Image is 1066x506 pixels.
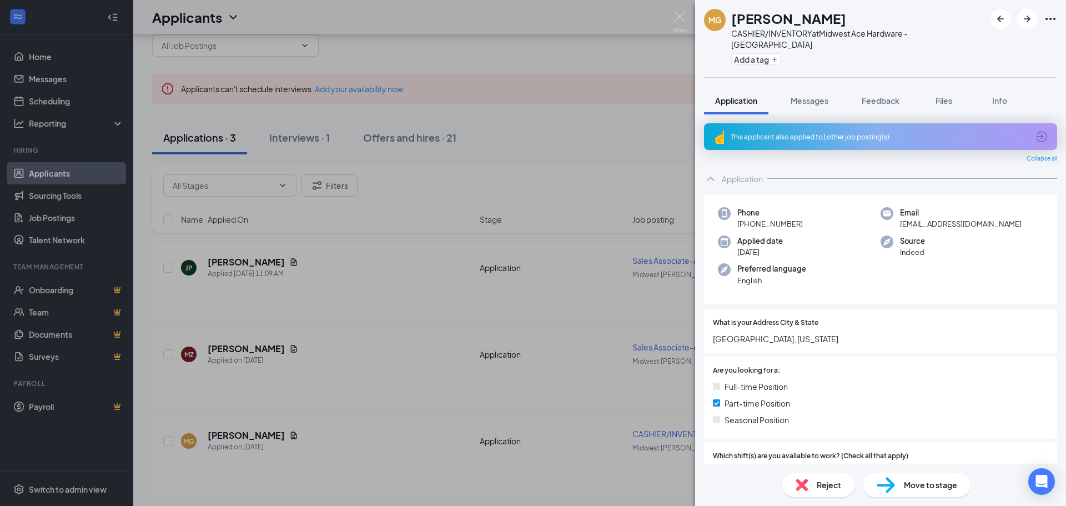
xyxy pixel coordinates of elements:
button: ArrowLeftNew [990,9,1010,29]
span: Part-time Position [725,397,790,409]
span: Files [936,96,952,106]
span: [GEOGRAPHIC_DATA], [US_STATE] [713,333,1048,345]
h1: [PERSON_NAME] [731,9,846,28]
span: Phone [737,207,803,218]
div: Open Intercom Messenger [1028,468,1055,495]
span: Applied date [737,236,783,247]
div: Application [722,173,763,184]
span: Source [900,236,925,247]
span: [DATE] [737,247,783,258]
svg: ChevronUp [704,172,717,186]
span: Full-time Position [725,380,788,393]
span: English [737,275,806,286]
span: [EMAIL_ADDRESS][DOMAIN_NAME] [900,218,1022,229]
span: [PHONE_NUMBER] [737,218,803,229]
span: What is your Address City & State [713,318,818,328]
svg: Plus [771,56,778,63]
svg: Ellipses [1044,12,1057,26]
span: Feedback [862,96,899,106]
span: Seasonal Position [725,414,789,426]
span: Preferred language [737,263,806,274]
span: Collapse all [1027,154,1057,163]
span: Move to stage [904,479,957,491]
span: Reject [817,479,841,491]
span: Which shift(s) are you available to work? (Check all that apply) [713,451,908,462]
svg: ArrowCircle [1035,130,1048,143]
div: CASHIER/INVENTORY at Midwest Ace Hardware - [GEOGRAPHIC_DATA] [731,28,985,50]
svg: ArrowRight [1020,12,1034,26]
svg: ArrowLeftNew [994,12,1007,26]
span: Indeed [900,247,925,258]
span: Are you looking for a: [713,365,780,376]
span: Application [715,96,757,106]
button: PlusAdd a tag [731,53,781,65]
button: ArrowRight [1017,9,1037,29]
span: Messages [791,96,828,106]
span: Email [900,207,1022,218]
span: Info [992,96,1007,106]
div: MG [708,14,721,26]
div: This applicant also applied to 1 other job posting(s) [731,132,1028,142]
